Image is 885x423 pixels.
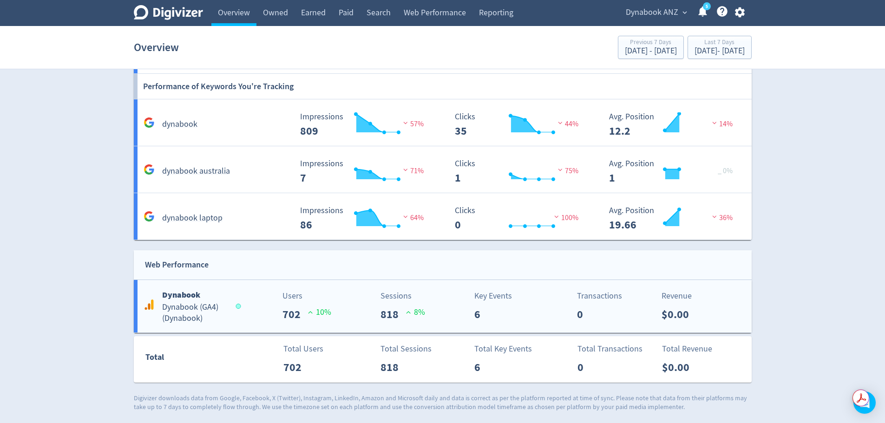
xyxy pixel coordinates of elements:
span: 100% [552,213,578,222]
p: Total Transactions [577,343,642,355]
div: Last 7 Days [695,39,745,47]
button: Previous 7 Days[DATE] - [DATE] [618,36,684,59]
img: negative-performance.svg [710,213,719,220]
div: Previous 7 Days [625,39,677,47]
svg: Clicks 35 [450,112,590,137]
a: dynabook laptop Impressions 86 Impressions 86 64% Clicks 0 Clicks 0 100% Avg. Position 19.66 Avg.... [134,193,752,240]
h5: Dynabook (GA4) ( Dynabook ) [162,302,227,324]
p: 6 [474,359,488,376]
span: 36% [710,213,733,222]
div: Web Performance [145,258,209,272]
span: expand_more [681,8,689,17]
p: Total Sessions [380,343,432,355]
div: [DATE] - [DATE] [625,47,677,55]
p: Total Key Events [474,343,532,355]
img: negative-performance.svg [710,119,719,126]
h5: dynabook [162,119,197,130]
p: 702 [283,359,309,376]
svg: Impressions 809 [295,112,435,137]
p: 818 [380,306,406,323]
span: 64% [401,213,424,222]
img: negative-performance.svg [401,166,410,173]
p: Revenue [662,290,696,302]
p: 6 [474,306,488,323]
svg: Avg. Position 19.66 [604,206,744,231]
p: 702 [282,306,308,323]
p: Users [282,290,331,302]
p: Key Events [474,290,512,302]
img: negative-performance.svg [552,213,561,220]
p: 0 [577,359,591,376]
div: [DATE] - [DATE] [695,47,745,55]
h1: Overview [134,33,179,62]
p: Transactions [577,290,622,302]
svg: Google Analytics [144,211,155,222]
p: Digivizer downloads data from Google, Facebook, X (Twitter), Instagram, LinkedIn, Amazon and Micr... [134,394,752,412]
svg: Clicks 0 [450,206,590,231]
span: Data last synced: 1 Sep 2025, 12:02am (AEST) [236,304,243,309]
span: 57% [401,119,424,129]
span: Dynabook ANZ [626,5,678,20]
a: dynabook Impressions 809 Impressions 809 57% Clicks 35 Clicks 35 44% Avg. Position 12.2 Avg. Posi... [134,99,752,146]
span: 44% [556,119,578,129]
img: negative-performance.svg [401,213,410,220]
h5: dynabook australia [162,166,230,177]
a: dynabook australia Impressions 7 Impressions 7 71% Clicks 1 Clicks 1 75% Avg. Position 1 Avg. Pos... [134,146,752,193]
span: _ 0% [718,166,733,176]
p: 8 % [406,306,425,319]
svg: Google Analytics [144,299,155,310]
svg: Clicks 1 [450,159,590,184]
span: 75% [556,166,578,176]
img: negative-performance.svg [401,119,410,126]
svg: Impressions 7 [295,159,435,184]
svg: Google Analytics [144,117,155,128]
text: 5 [705,3,708,10]
span: 71% [401,166,424,176]
h5: dynabook laptop [162,213,223,224]
p: $0.00 [662,359,697,376]
p: 818 [380,359,406,376]
svg: Impressions 86 [295,206,435,231]
a: 5 [703,2,711,10]
button: Last 7 Days[DATE]- [DATE] [688,36,752,59]
svg: Avg. Position 12.2 [604,112,744,137]
p: 0 [577,306,590,323]
div: Total [145,351,236,368]
b: Dynabook [162,289,200,300]
svg: Avg. Position 1 [604,159,744,184]
p: Total Revenue [662,343,712,355]
p: Total Users [283,343,323,355]
p: 10 % [308,306,331,319]
p: Sessions [380,290,425,302]
img: negative-performance.svg [556,119,565,126]
svg: Google Analytics [144,164,155,175]
h6: Performance of Keywords You're Tracking [143,74,294,99]
img: negative-performance.svg [556,166,565,173]
span: 14% [710,119,733,129]
button: Dynabook ANZ [623,5,689,20]
a: DynabookDynabook (GA4)(Dynabook)Users702 10%Sessions818 8%Key Events6Transactions0Revenue$0.00 [134,280,752,332]
p: $0.00 [662,306,696,323]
